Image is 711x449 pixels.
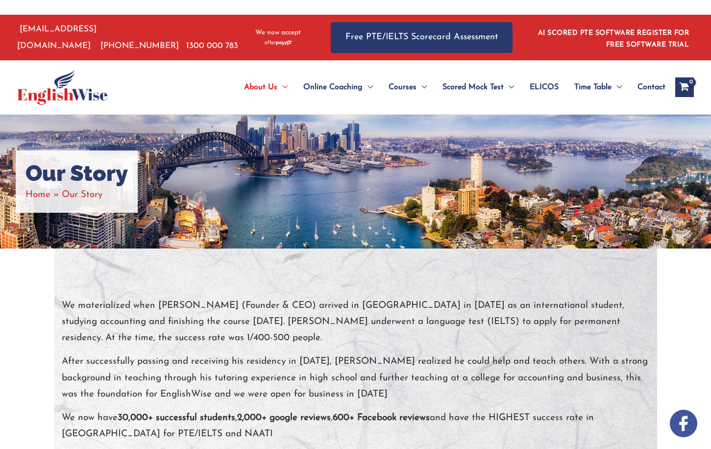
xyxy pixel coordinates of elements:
nav: Site Navigation: Main Menu [221,70,665,104]
a: Free PTE/IELTS Scorecard Assessment [331,22,513,53]
strong: 30,000+ successful students [118,413,235,423]
span: Courses [389,70,417,104]
p: After successfully passing and receiving his residency in [DATE], [PERSON_NAME] realized he could... [62,353,650,402]
a: [EMAIL_ADDRESS][DOMAIN_NAME] [17,25,97,50]
span: Online Coaching [303,70,363,104]
a: Contact [630,70,665,104]
span: ELICOS [530,70,559,104]
a: Time TableMenu Toggle [566,70,630,104]
a: Scored Mock TestMenu Toggle [435,70,522,104]
a: 1300 000 783 [186,42,238,50]
a: Online CoachingMenu Toggle [295,70,381,104]
strong: 600+ Facebook reviews [333,413,430,423]
span: Contact [637,70,665,104]
span: Menu Toggle [612,70,622,104]
strong: 2,000+ google reviews [237,413,331,423]
span: Menu Toggle [363,70,373,104]
span: Menu Toggle [277,70,288,104]
a: View Shopping Cart, empty [675,77,694,97]
span: We now accept [255,28,301,38]
a: [PHONE_NUMBER] [100,42,179,50]
a: CoursesMenu Toggle [381,70,435,104]
a: ELICOS [522,70,566,104]
aside: Header Widget 1 [532,22,694,53]
img: white-facebook.png [670,410,697,437]
h1: Our Story [25,160,128,187]
p: We materialized when [PERSON_NAME] (Founder & CEO) arrived in [GEOGRAPHIC_DATA] in [DATE] as an i... [62,298,650,347]
a: Home [25,190,50,200]
span: Scored Mock Test [442,70,504,104]
img: cropped-ew-logo [17,70,108,105]
span: Our Story [62,190,102,200]
span: Menu Toggle [417,70,427,104]
span: Time Table [574,70,612,104]
span: About Us [244,70,277,104]
a: AI SCORED PTE SOFTWARE REGISTER FOR FREE SOFTWARE TRIAL [538,29,689,49]
span: Menu Toggle [504,70,514,104]
img: Afterpay-Logo [265,40,292,46]
a: About UsMenu Toggle [236,70,295,104]
nav: Breadcrumbs [25,187,128,203]
p: We now have , , and have the HIGHEST success rate in [GEOGRAPHIC_DATA] for PTE/IELTS and NAATI [62,410,650,443]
